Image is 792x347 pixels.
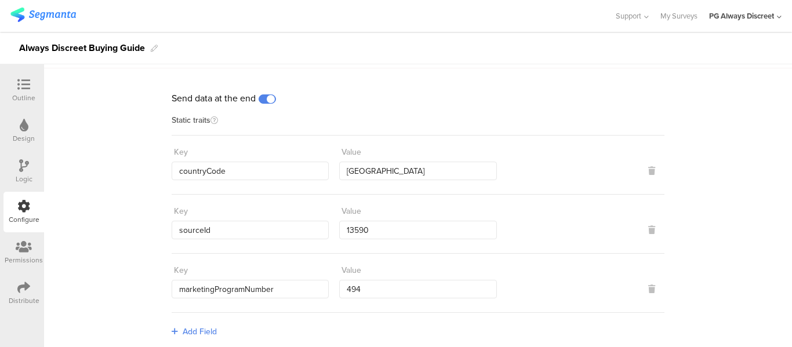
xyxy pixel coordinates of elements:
div: Static traits [172,116,664,136]
div: Logic [16,174,32,184]
input: Enter value... [339,280,496,298]
input: Enter value... [339,221,496,239]
span: Add Field [183,326,217,338]
div: Configure [9,214,39,225]
input: Enter key... [172,162,329,180]
div: Distribute [9,295,39,306]
div: Key [174,205,188,217]
div: Always Discreet Buying Guide [19,39,145,57]
div: Design [13,133,35,144]
div: Permissions [5,255,43,265]
div: PG Always Discreet [709,10,774,21]
div: Value [341,205,361,217]
div: Key [174,146,188,158]
div: Outline [12,93,35,103]
input: Enter value... [339,162,496,180]
div: Value [341,264,361,276]
img: segmanta logo [10,8,76,22]
div: Value [341,146,361,158]
span: Support [616,10,641,21]
input: Enter key... [172,280,329,298]
div: Send data at the end [172,92,664,105]
input: Enter key... [172,221,329,239]
div: Key [174,264,188,276]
